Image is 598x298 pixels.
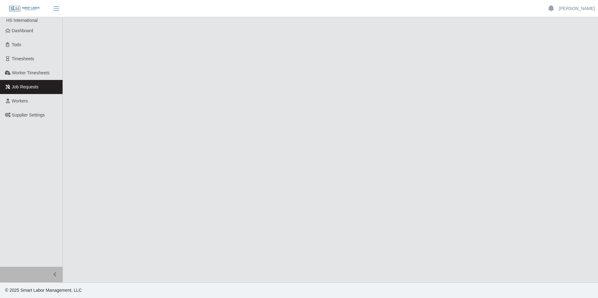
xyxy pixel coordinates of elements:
[12,70,49,75] span: Worker Timesheets
[12,42,21,47] span: Todo
[12,28,33,33] span: Dashboard
[12,84,39,89] span: Job Requests
[5,288,82,293] span: © 2025 Smart Labor Management, LLC
[6,18,38,23] span: HS International
[12,112,45,117] span: Supplier Settings
[12,98,28,103] span: Workers
[9,5,40,12] img: SLM Logo
[12,56,34,61] span: Timesheets
[559,5,595,12] a: [PERSON_NAME]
